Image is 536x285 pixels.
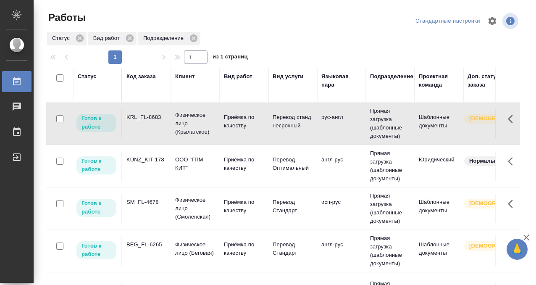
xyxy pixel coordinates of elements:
button: Здесь прячутся важные кнопки [503,236,523,256]
p: Готов к работе [81,242,111,259]
p: [DEMOGRAPHIC_DATA] [469,242,511,250]
td: исп-рус [317,194,366,223]
div: Вид работ [88,32,137,45]
p: Приёмка по качеству [224,198,264,215]
td: англ-рус [317,151,366,181]
td: Шаблонные документы [415,236,463,266]
p: [DEMOGRAPHIC_DATA] [469,199,511,208]
div: SM_FL-4678 [126,198,167,206]
div: Языковая пара [321,72,362,89]
td: Прямая загрузка (шаблонные документы) [366,145,415,187]
p: Подразделение [143,34,187,42]
p: Готов к работе [81,199,111,216]
div: Клиент [175,72,194,81]
div: Код заказа [126,72,156,81]
span: Посмотреть информацию [502,13,520,29]
p: Приёмка по качеству [224,113,264,130]
button: Здесь прячутся важные кнопки [503,109,523,129]
div: Вид работ [224,72,252,81]
div: Исполнитель может приступить к работе [76,198,117,218]
p: Статус [52,34,73,42]
p: Физическое лицо (Крылатское) [175,111,215,136]
button: 🙏 [507,239,528,260]
button: Здесь прячутся важные кнопки [503,194,523,214]
td: Шаблонные документы [415,109,463,138]
div: Подразделение [370,72,413,81]
div: Исполнитель может приступить к работе [76,240,117,260]
td: Шаблонные документы [415,194,463,223]
div: Подразделение [138,32,200,45]
p: Приёмка по качеству [224,240,264,257]
div: Доп. статус заказа [468,72,512,89]
span: Настроить таблицу [482,11,502,31]
td: Прямая загрузка (шаблонные документы) [366,187,415,230]
div: KRL_FL-8683 [126,113,167,121]
div: Статус [78,72,97,81]
div: BEG_FL-6265 [126,240,167,249]
div: Проектная команда [419,72,459,89]
p: Вид работ [93,34,123,42]
p: Физическое лицо (Беговая) [175,240,215,257]
p: Перевод Оптимальный [273,156,313,172]
td: Юридический [415,151,463,181]
p: Приёмка по качеству [224,156,264,172]
td: Прямая загрузка (шаблонные документы) [366,230,415,272]
td: Прямая загрузка (шаблонные документы) [366,103,415,145]
span: из 1 страниц [213,52,248,64]
p: Перевод Стандарт [273,198,313,215]
button: Здесь прячутся важные кнопки [503,151,523,172]
div: Вид услуги [273,72,304,81]
span: Работы [46,11,86,24]
p: Перевод станд. несрочный [273,113,313,130]
p: Готов к работе [81,157,111,174]
div: split button [413,15,482,28]
p: Физическое лицо (Смоленская) [175,196,215,221]
p: Готов к работе [81,114,111,131]
p: [DEMOGRAPHIC_DATA] [469,114,511,123]
div: Исполнитель может приступить к работе [76,113,117,133]
p: Перевод Стандарт [273,240,313,257]
td: англ-рус [317,236,366,266]
div: KUNZ_KIT-178 [126,156,167,164]
span: 🙏 [510,240,524,258]
div: Исполнитель может приступить к работе [76,156,117,175]
p: Нормальный [469,157,505,165]
p: ООО "ГПМ КИТ" [175,156,215,172]
td: рус-англ [317,109,366,138]
div: Статус [47,32,87,45]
